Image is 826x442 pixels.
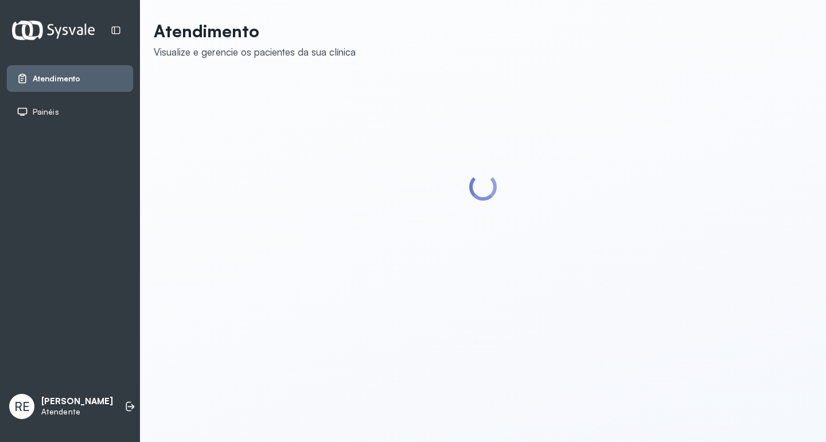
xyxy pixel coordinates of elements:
p: Atendimento [154,21,356,41]
span: Painéis [33,107,59,117]
p: [PERSON_NAME] [41,396,113,407]
a: Atendimento [17,73,123,84]
div: Visualize e gerencie os pacientes da sua clínica [154,46,356,58]
span: Atendimento [33,74,80,84]
p: Atendente [41,407,113,417]
img: Logotipo do estabelecimento [12,21,95,40]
